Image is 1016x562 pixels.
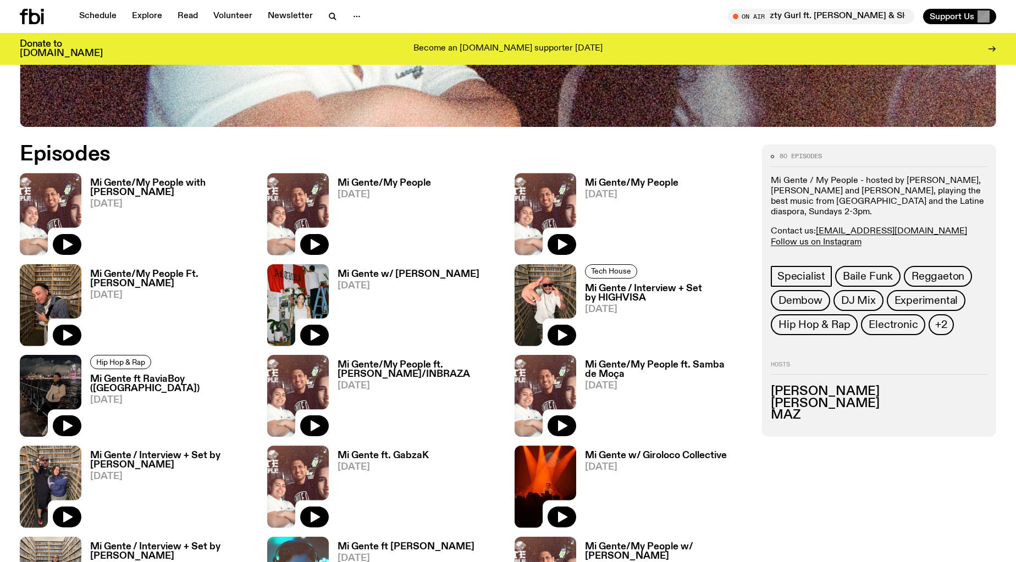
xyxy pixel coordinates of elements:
a: Dembow [771,290,830,311]
p: Mi Gente / My People - hosted by [PERSON_NAME], [PERSON_NAME] and [PERSON_NAME], playing the best... [771,176,987,218]
a: Follow us on Instagram [771,238,862,247]
a: Mi Gente w/ Giroloco Collective[DATE] [576,451,727,527]
span: Reggaeton [912,270,964,282]
a: Schedule [73,9,123,24]
a: Mi Gente ft. GabzaK[DATE] [329,451,429,527]
a: Mi Gente/My People with [PERSON_NAME][DATE] [81,179,254,255]
span: [DATE] [338,463,429,472]
a: Mi Gente / Interview + Set by [PERSON_NAME][DATE] [81,451,254,527]
span: [DATE] [338,281,479,291]
a: Mi Gente w/ [PERSON_NAME][DATE] [329,270,479,346]
span: Tech House [591,267,631,275]
span: 80 episodes [780,153,822,159]
a: Electronic [861,314,925,335]
span: +2 [935,319,947,331]
h3: Mi Gente ft. GabzaK [338,451,429,460]
span: Specialist [777,270,825,282]
span: Experimental [894,294,958,307]
span: Baile Funk [843,270,893,282]
span: [DATE] [90,396,254,405]
p: Become an [DOMAIN_NAME] supporter [DATE] [413,44,603,54]
button: On AirSunsets with Nazty Gurl ft. [PERSON_NAME] & SHAZ (Guest Mix) [727,9,914,24]
span: [DATE] [585,305,749,314]
h3: Mi Gente/My People Ft. [PERSON_NAME] [90,270,254,288]
button: Support Us [923,9,996,24]
a: Mi Gente/My People ft. [PERSON_NAME]/INBRAZA[DATE] [329,360,501,437]
h3: MAZ [771,409,987,421]
a: Mi Gente/My People[DATE] [576,179,678,255]
a: Reggaeton [904,266,972,287]
a: Tech House [585,264,637,279]
span: Electronic [869,319,918,331]
span: [DATE] [585,190,678,199]
h3: Mi Gente / Interview + Set by [PERSON_NAME] [90,451,254,470]
button: +2 [929,314,954,335]
span: [DATE] [585,381,749,391]
span: [DATE] [90,472,254,481]
h3: Mi Gente/My People with [PERSON_NAME] [90,179,254,197]
a: Newsletter [261,9,319,24]
span: Hip Hop & Rap [96,358,145,366]
h3: Mi Gente w/ [PERSON_NAME] [338,270,479,279]
span: [DATE] [585,463,727,472]
h2: Episodes [20,144,666,164]
a: Mi Gente/My People[DATE] [329,179,431,255]
a: Hip Hop & Rap [90,355,151,369]
a: Specialist [771,266,832,287]
span: [DATE] [90,199,254,209]
a: Explore [125,9,169,24]
a: Mi Gente ft RaviaBoy ([GEOGRAPHIC_DATA])[DATE] [81,375,254,437]
h3: Mi Gente/My People ft. [PERSON_NAME]/INBRAZA [338,360,501,379]
a: [EMAIL_ADDRESS][DOMAIN_NAME] [816,227,967,236]
a: Mi Gente / Interview + Set by HIGHVISA[DATE] [576,284,749,346]
a: Experimental [887,290,966,311]
h3: Mi Gente ft RaviaBoy ([GEOGRAPHIC_DATA]) [90,375,254,393]
h3: Mi Gente/My People ft. Samba de Moça [585,360,749,379]
span: Hip Hop & Rap [778,319,850,331]
a: Volunteer [207,9,259,24]
a: Baile Funk [835,266,901,287]
span: [DATE] [90,291,254,300]
h3: Mi Gente / Interview + Set by [PERSON_NAME] [90,542,254,561]
span: DJ Mix [841,294,876,307]
a: Read [171,9,205,24]
h3: Mi Gente/My People [338,179,431,188]
a: Mi Gente/My People ft. Samba de Moça[DATE] [576,360,749,437]
a: DJ Mix [833,290,884,311]
h3: Mi Gente/My People [585,179,678,188]
p: Contact us: [771,226,987,247]
span: [DATE] [338,190,431,199]
span: Dembow [778,294,822,307]
h3: [PERSON_NAME] [771,386,987,398]
h2: Hosts [771,361,987,375]
h3: Mi Gente/My People w/ [PERSON_NAME] [585,542,749,561]
h3: Mi Gente / Interview + Set by HIGHVISA [585,284,749,303]
a: Hip Hop & Rap [771,314,858,335]
a: Mi Gente/My People Ft. [PERSON_NAME][DATE] [81,270,254,346]
span: Support Us [930,12,974,21]
h3: Donate to [DOMAIN_NAME] [20,40,103,58]
h3: Mi Gente ft [PERSON_NAME] [338,542,474,552]
h3: Mi Gente w/ Giroloco Collective [585,451,727,460]
h3: [PERSON_NAME] [771,398,987,410]
span: [DATE] [338,381,501,391]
